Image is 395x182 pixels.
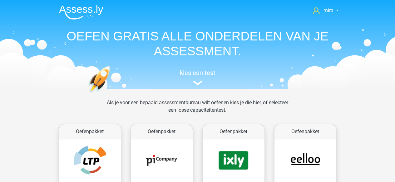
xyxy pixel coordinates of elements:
[323,7,333,13] span: mira
[59,5,103,20] img: Assessly
[54,69,341,77] h5: kies een test
[54,69,341,86] a: kies een test
[88,66,134,122] img: oefenen
[310,7,341,14] a: mira
[102,99,293,121] div: Als je voor een bepaald assessmentbureau wilt oefenen kies je die hier, of selecteer een losse ca...
[193,81,202,85] img: assessment
[54,29,341,58] h1: OEFEN GRATIS ALLE ONDERDELEN VAN JE ASSESSMENT.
